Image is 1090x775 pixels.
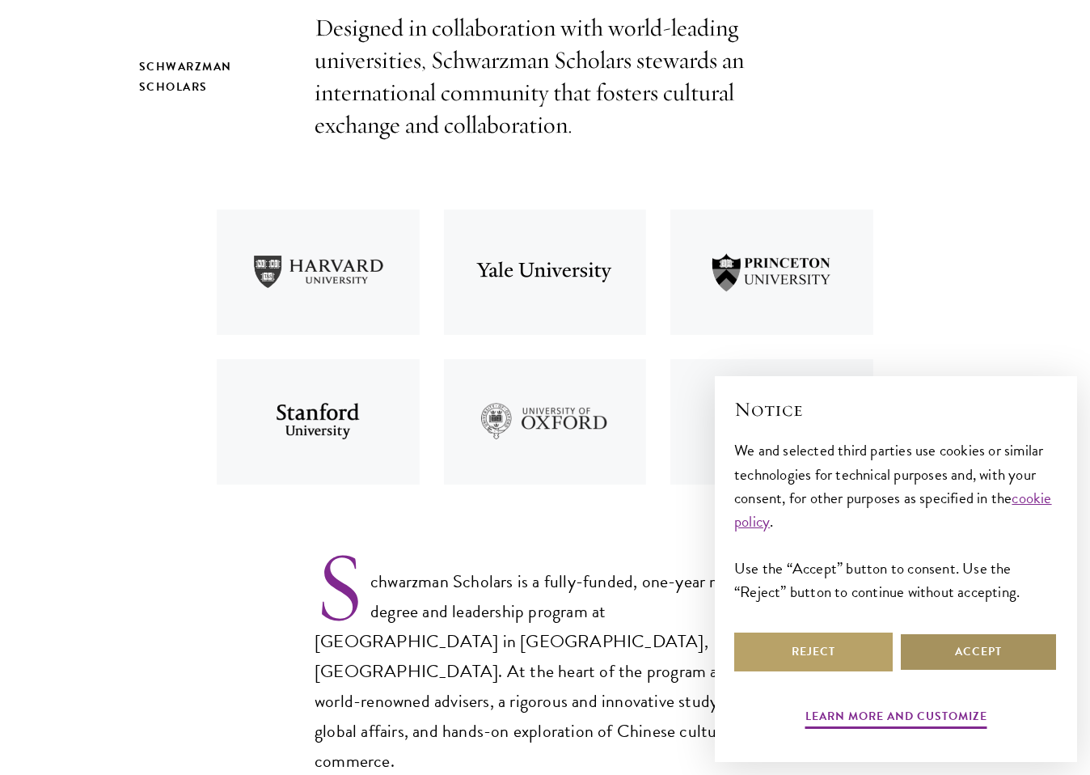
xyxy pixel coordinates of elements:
[734,438,1058,603] div: We and selected third parties use cookies or similar technologies for technical purposes and, wit...
[315,12,775,142] p: Designed in collaboration with world-leading universities, Schwarzman Scholars stewards an intern...
[899,633,1058,671] button: Accept
[805,706,987,731] button: Learn more and customize
[734,486,1052,533] a: cookie policy
[139,57,282,97] h2: Schwarzman Scholars
[734,396,1058,423] h2: Notice
[734,633,893,671] button: Reject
